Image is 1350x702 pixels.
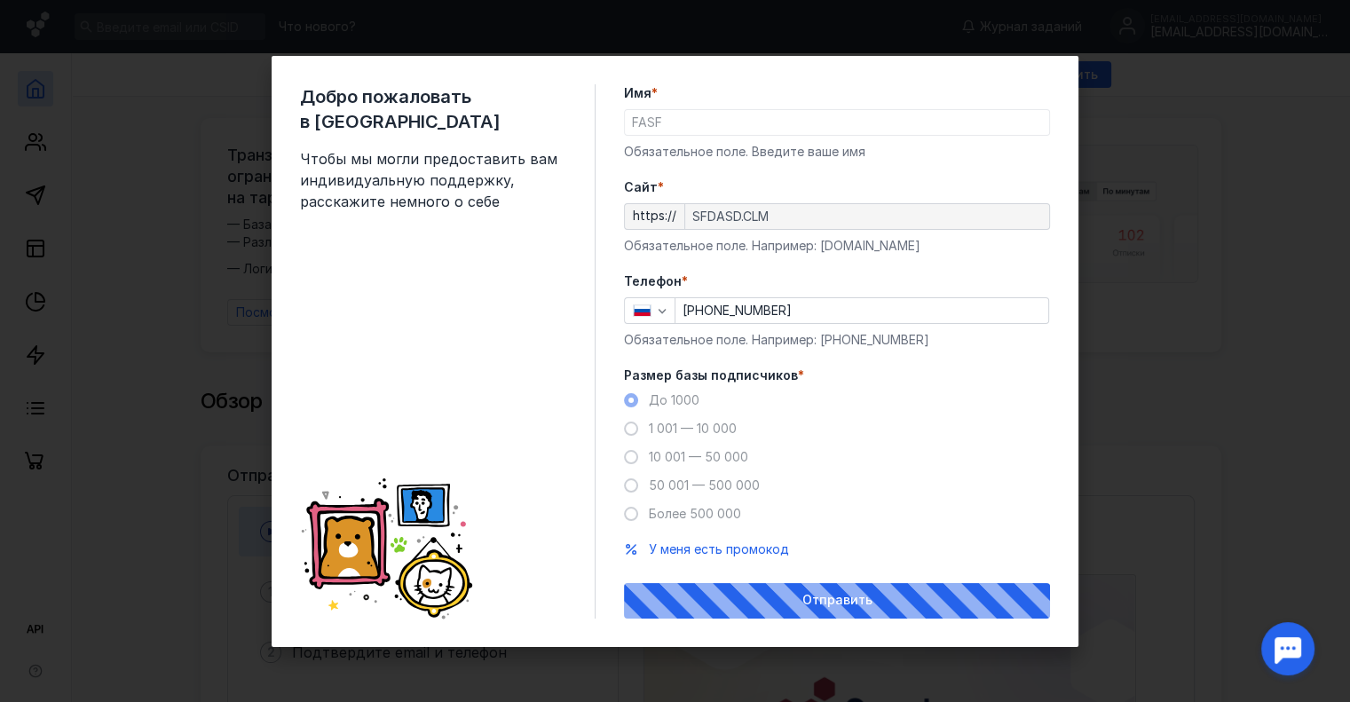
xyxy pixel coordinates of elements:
[649,540,789,558] button: У меня есть промокод
[624,84,651,102] span: Имя
[624,367,798,384] span: Размер базы подписчиков
[624,331,1050,349] div: Обязательное поле. Например: [PHONE_NUMBER]
[624,272,682,290] span: Телефон
[300,84,566,134] span: Добро пожаловать в [GEOGRAPHIC_DATA]
[649,541,789,556] span: У меня есть промокод
[624,143,1050,161] div: Обязательное поле. Введите ваше имя
[624,237,1050,255] div: Обязательное поле. Например: [DOMAIN_NAME]
[624,178,658,196] span: Cайт
[300,148,566,212] span: Чтобы мы могли предоставить вам индивидуальную поддержку, расскажите немного о себе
